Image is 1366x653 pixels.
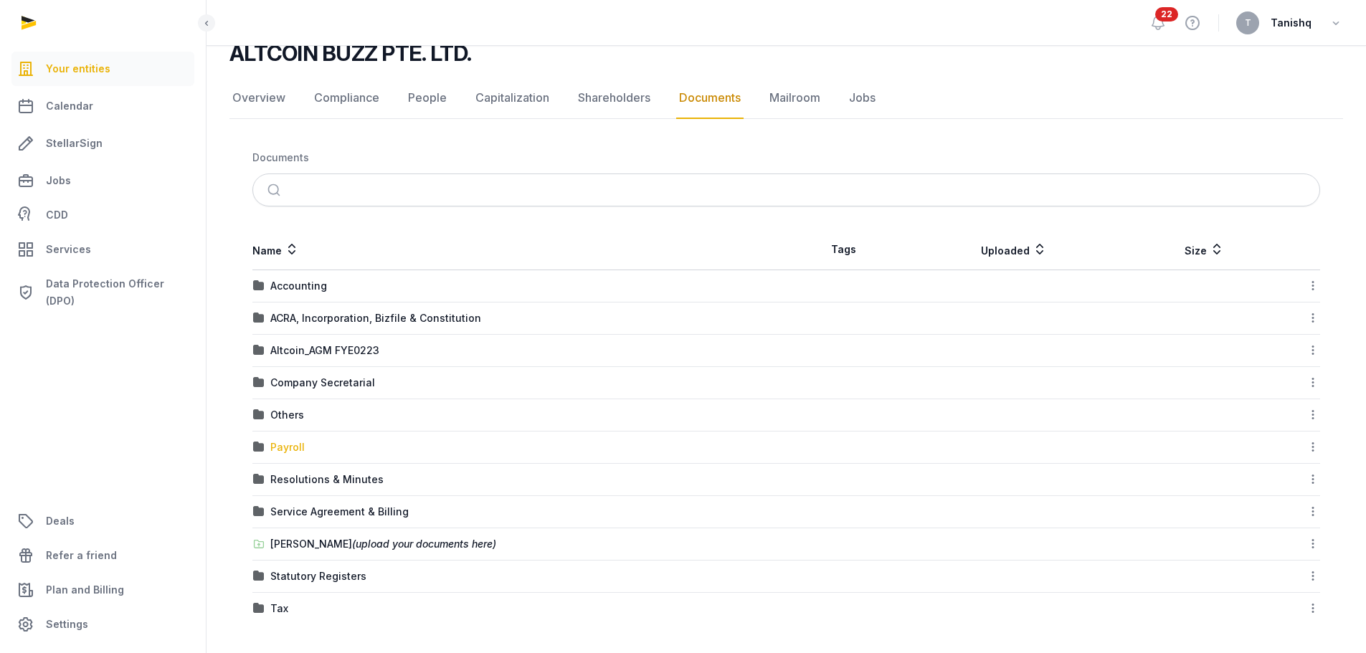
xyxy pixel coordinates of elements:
[11,607,194,642] a: Settings
[253,313,265,324] img: folder.svg
[46,547,117,564] span: Refer a friend
[11,52,194,86] a: Your entities
[11,538,194,573] a: Refer a friend
[767,77,823,119] a: Mailroom
[270,440,305,454] div: Payroll
[1245,19,1251,27] span: T
[270,505,409,519] div: Service Agreement & Billing
[252,151,309,165] div: Documents
[405,77,450,119] a: People
[46,616,88,633] span: Settings
[46,513,75,530] span: Deals
[253,377,265,389] img: folder.svg
[253,603,265,614] img: folder.svg
[1236,11,1259,34] button: T
[11,163,194,198] a: Jobs
[1108,487,1366,653] iframe: Chat Widget
[229,77,1343,119] nav: Tabs
[252,229,787,270] th: Name
[46,581,124,599] span: Plan and Billing
[11,232,194,267] a: Services
[253,442,265,453] img: folder.svg
[253,571,265,582] img: folder.svg
[270,311,481,325] div: ACRA, Incorporation, Bizfile & Constitution
[575,77,653,119] a: Shareholders
[270,279,327,293] div: Accounting
[11,89,194,123] a: Calendar
[253,506,265,518] img: folder.svg
[11,504,194,538] a: Deals
[901,229,1127,270] th: Uploaded
[229,77,288,119] a: Overview
[270,537,496,551] div: [PERSON_NAME]
[846,77,878,119] a: Jobs
[676,77,744,119] a: Documents
[46,97,93,115] span: Calendar
[270,601,288,616] div: Tax
[46,241,91,258] span: Services
[253,280,265,292] img: folder.svg
[1127,229,1281,270] th: Size
[270,569,366,583] div: Statutory Registers
[253,474,265,485] img: folder.svg
[787,229,901,270] th: Tags
[253,538,265,550] img: folder-upload.svg
[252,142,1320,173] nav: Breadcrumb
[253,409,265,421] img: folder.svg
[46,172,71,189] span: Jobs
[352,538,496,550] span: (upload your documents here)
[11,270,194,315] a: Data Protection Officer (DPO)
[253,345,265,356] img: folder.svg
[259,174,293,206] button: Submit
[311,77,382,119] a: Compliance
[11,201,194,229] a: CDD
[46,60,110,77] span: Your entities
[46,135,103,152] span: StellarSign
[270,376,375,390] div: Company Secretarial
[473,77,552,119] a: Capitalization
[11,126,194,161] a: StellarSign
[270,343,379,358] div: Altcoin_AGM FYE0223
[270,472,384,487] div: Resolutions & Minutes
[270,408,304,422] div: Others
[229,40,472,66] h2: ALTCOIN BUZZ PTE. LTD.
[1155,7,1178,22] span: 22
[11,573,194,607] a: Plan and Billing
[46,275,189,310] span: Data Protection Officer (DPO)
[46,206,68,224] span: CDD
[1271,14,1312,32] span: Tanishq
